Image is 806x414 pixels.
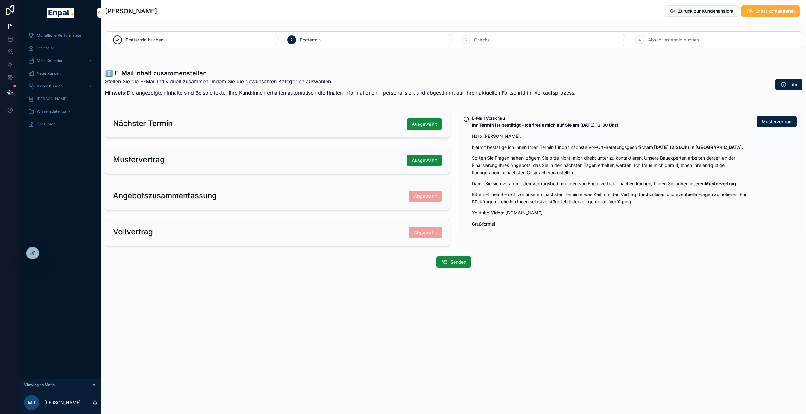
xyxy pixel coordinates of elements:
h1: ℹ️ E-Mail Inhalt zusammenstellen [105,69,576,78]
h2: Vollvertrag [113,227,153,237]
span: 2 [290,37,293,42]
a: [PERSON_NAME] [24,93,98,105]
div: **Ihr Termin ist bestätigt - Ich freue mich auf Sie am 28.10.2025 um 12:30 Uhr!** Hallo Dagmar Ne... [472,122,752,227]
span: Ersttermin buchen [126,37,163,43]
a: Über mich [24,118,98,130]
span: Ausgewählt [412,157,437,163]
span: Zurück zur Kundenansicht [678,8,733,14]
a: Neue Kunden [24,68,98,79]
p: hiermit bestätige ich Ihnen Ihren Termin für das nächste Vor-Ort-Beratungsgespräch [472,144,752,151]
p: Damit Sie sich vorab mit den Vertragsbedingungen von Enpal vertraut machen können, finden Sie anb... [472,180,752,188]
span: Über mich [37,122,55,127]
span: Aktive Kunden [37,84,63,89]
span: Ausgewählt [412,121,437,127]
span: Abschlusstermin buchen [648,37,699,43]
p: Sollten Sie Fragen haben, zögern Sie bitte nicht, mich direkt unter zu kontaktieren. Unsere Bauex... [472,155,752,176]
button: Senden [436,256,471,268]
span: 3 [465,37,467,42]
span: Senden [450,259,466,265]
span: Wissensdatenbank [37,109,71,114]
p: Hallo [PERSON_NAME], [472,133,752,140]
p: Youtube-Video: [DOMAIN_NAME]+ [472,209,752,217]
p: Grußformel [472,220,752,228]
p: Bitte nehmen Sie sich vor unserem nächsten Termin etwas Zeit, um den Vertrag durchzulesen und eve... [472,191,752,206]
span: Startseite [37,46,54,51]
a: Startseite [24,42,98,54]
p: [PERSON_NAME] [44,399,81,406]
button: Mustervertrag [757,116,797,127]
img: App logo [47,8,74,18]
strong: Ihr Termin ist bestätigt - Ich freue mich auf Sie am [DATE] 12:30 Uhr! [472,122,618,128]
h1: [PERSON_NAME] [105,7,157,16]
a: Mein Kalender [24,55,98,67]
span: Mein Kalender [37,58,63,63]
span: Viewing as Metin [24,382,55,387]
a: Aktive Kunden [24,80,98,92]
button: Info [775,79,802,90]
h5: E-Mail Vorschau [472,116,752,120]
strong: am [DATE] 12:30Uhr in [GEOGRAPHIC_DATA]. [646,144,743,150]
button: Ausgewählt [407,118,442,130]
button: Ausgewählt [407,155,442,166]
span: 4 [638,37,641,42]
a: Monatliche Performance [24,30,98,41]
button: Enpal kontaktieren [741,5,800,17]
p: Stellen Sie die E-Mail individuell zusammen, indem Sie die gewünschten Kategorien auswählen [105,78,576,85]
strong: Mustervertrag [705,181,736,186]
span: Enpal kontaktieren [755,8,795,14]
div: scrollable content [20,25,101,138]
span: Info [789,81,797,88]
p: Die angezeigten Inhalte sind Beispieltexte. Ihre Kund:innen erhalten automatisch die finalen Info... [105,89,576,97]
span: Ersttermin [300,37,321,43]
span: Checks [474,37,490,43]
a: Wissensdatenbank [24,106,98,117]
button: Zurück zur Kundenansicht [664,5,739,17]
span: [PERSON_NAME] [37,96,67,101]
span: MT [28,399,36,406]
span: Monatliche Performance [37,33,81,38]
strong: Hinweis: [105,90,127,96]
h2: Mustervertrag [113,155,165,165]
h2: Angebotszusammenfassung [113,191,217,201]
h2: Nächster Termin [113,118,173,129]
span: Mustervertrag [762,118,792,125]
span: Neue Kunden [37,71,61,76]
